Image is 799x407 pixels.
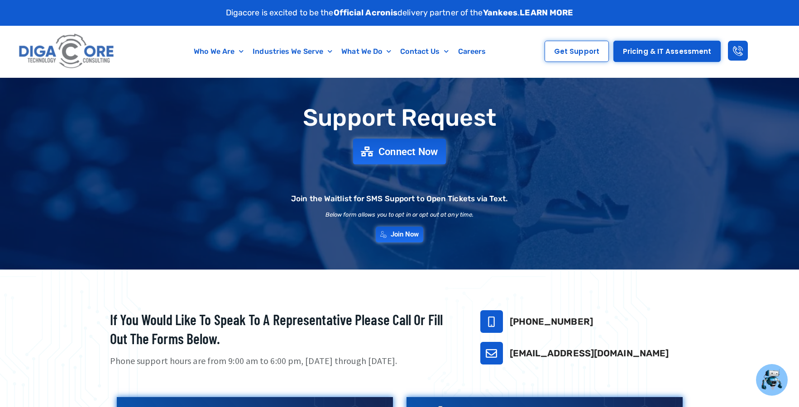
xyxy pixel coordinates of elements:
a: Industries We Serve [248,41,337,62]
h2: Below form allows you to opt in or opt out at any time. [325,212,474,218]
a: [EMAIL_ADDRESS][DOMAIN_NAME] [510,348,669,359]
a: LEARN MORE [520,8,573,18]
a: [PHONE_NUMBER] [510,316,593,327]
h2: If you would like to speak to a representative please call or fill out the forms below. [110,310,458,348]
span: Pricing & IT Assessment [623,48,711,55]
h1: Support Request [87,105,712,131]
a: Get Support [545,41,609,62]
a: Join Now [376,227,424,242]
h2: Join the Waitlist for SMS Support to Open Tickets via Text. [291,195,508,203]
a: support@digacore.com [480,342,503,364]
a: What We Do [337,41,396,62]
nav: Menu [158,41,522,62]
span: Join Now [391,231,419,238]
a: Connect Now [353,139,446,165]
a: Careers [454,41,491,62]
span: Get Support [554,48,599,55]
a: Who We Are [189,41,248,62]
a: Contact Us [396,41,453,62]
a: Pricing & IT Assessment [613,41,721,62]
img: Digacore logo 1 [16,30,117,73]
strong: Official Acronis [334,8,398,18]
p: Digacore is excited to be the delivery partner of the . [226,7,574,19]
a: 732-646-5725 [480,310,503,333]
strong: Yankees [483,8,518,18]
span: Connect Now [378,147,438,156]
p: Phone support hours are from 9:00 am to 6:00 pm, [DATE] through [DATE]. [110,355,458,368]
